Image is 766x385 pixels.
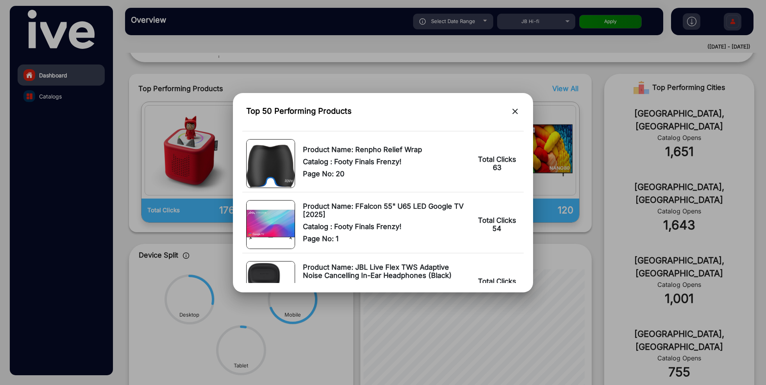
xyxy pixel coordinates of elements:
[303,235,469,243] span: Page No: 1
[492,224,501,233] span: 54
[510,107,520,116] mat-icon: close
[247,140,295,188] img: Product Image
[246,106,352,116] h3: Top 50 Performing Products
[303,145,469,154] span: Product Name: Renpho Relief Wrap
[303,263,469,279] span: Product Name: JBL Live Flex TWS Adaptive Noise Cancelling In-Ear Headphones (Black)
[303,170,469,178] span: Page No: 20
[303,222,469,231] span: Catalog : Footy Finals Frenzy!
[478,216,516,224] span: Total Clicks
[478,277,516,285] span: Total Clicks
[478,155,516,163] span: Total Clicks
[493,163,501,172] span: 63
[247,261,295,310] img: Product Image
[303,158,469,166] span: Catalog : Footy Finals Frenzy!
[247,201,295,249] img: Product Image
[303,202,469,218] span: Product Name: FFalcon 55" U65 LED Google TV [2025]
